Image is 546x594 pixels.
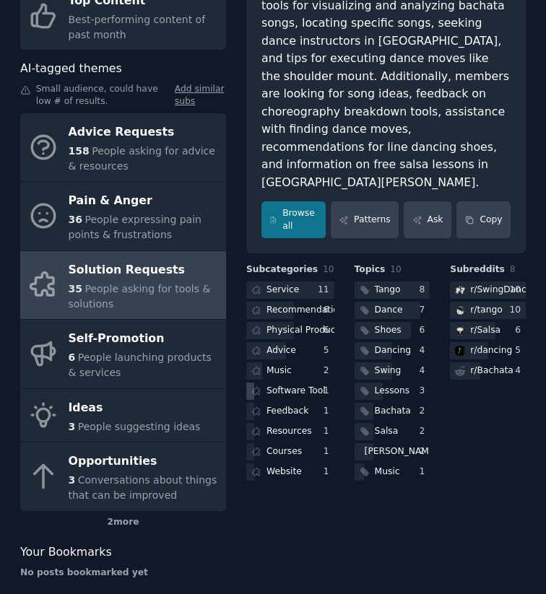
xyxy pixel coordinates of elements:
[69,283,82,294] span: 35
[246,463,334,481] a: Website1
[69,328,219,351] div: Self-Promotion
[355,423,430,441] a: Salsa2
[455,326,465,336] img: Salsa
[470,304,503,317] div: r/ tango
[69,14,206,40] span: Best-performing content of past month
[450,342,526,360] a: dancingr/dancing5
[470,364,513,377] div: r/ Bachata
[355,403,430,421] a: Bachata2
[510,264,516,274] span: 8
[20,442,226,511] a: Opportunities3Conversations about things that can be improved
[470,284,539,297] div: r/ SwingDancing
[355,443,430,461] a: [PERSON_NAME]2
[20,60,122,78] span: AI-tagged themes
[450,263,505,276] span: Subreddits
[450,362,526,380] a: r/Bachata4
[456,201,511,238] button: Copy
[266,445,302,458] div: Courses
[509,304,526,317] div: 10
[266,284,299,297] div: Service
[324,445,334,458] div: 1
[69,121,219,144] div: Advice Requests
[324,405,334,418] div: 1
[246,403,334,421] a: Feedback1
[420,304,430,317] div: 7
[69,190,219,213] div: Pain & Anger
[355,281,430,300] a: Tango8
[69,214,201,240] span: People expressing pain points & frustrations
[324,344,334,357] div: 5
[323,264,334,274] span: 10
[69,396,201,419] div: Ideas
[420,445,430,458] div: 2
[355,362,430,380] a: Swing4
[20,251,226,320] a: Solution Requests35People asking for tools & solutions
[175,83,226,108] a: Add similar subs
[69,351,212,378] span: People launching products & services
[355,463,430,481] a: Music1
[455,346,465,356] img: dancing
[246,302,334,320] a: Recommendations6
[69,474,76,486] span: 3
[246,342,334,360] a: Advice5
[324,466,334,479] div: 1
[450,322,526,340] a: Salsar/Salsa6
[515,344,526,357] div: 5
[69,450,219,473] div: Opportunities
[69,258,219,281] div: Solution Requests
[355,322,430,340] a: Shoes6
[20,567,226,580] div: No posts bookmarked yet
[324,385,334,398] div: 1
[375,364,402,377] div: Swing
[355,263,386,276] span: Topics
[69,145,215,172] span: People asking for advice & resources
[20,320,226,388] a: Self-Promotion6People launching products & services
[266,324,339,337] div: Physical Product
[420,284,430,297] div: 8
[266,364,292,377] div: Music
[20,389,226,442] a: Ideas3People suggesting ideas
[420,324,430,337] div: 6
[246,443,334,461] a: Courses1
[455,285,465,295] img: SwingDancing
[69,421,76,432] span: 3
[324,324,334,337] div: 6
[375,324,402,337] div: Shoes
[20,543,112,562] span: Your Bookmarks
[375,344,411,357] div: Dancing
[420,385,430,398] div: 3
[355,302,430,320] a: Dance7
[404,201,451,238] a: Ask
[261,201,326,238] a: Browse all
[78,421,201,432] span: People suggesting ideas
[246,281,334,300] a: Service11
[450,281,526,300] a: SwingDancingr/SwingDancing10
[266,385,326,398] div: Software Tool
[375,425,399,438] div: Salsa
[375,405,411,418] div: Bachata
[375,466,400,479] div: Music
[375,284,401,297] div: Tango
[420,344,430,357] div: 4
[20,113,226,182] a: Advice Requests158People asking for advice & resources
[375,304,403,317] div: Dance
[20,511,226,534] div: 2 more
[246,383,334,401] a: Software Tool1
[455,305,465,315] img: tango
[246,322,334,340] a: Physical Product6
[420,405,430,418] div: 2
[470,344,512,357] div: r/ dancing
[69,351,76,363] span: 6
[69,145,90,157] span: 158
[390,264,402,274] span: 10
[515,364,526,377] div: 4
[515,324,526,337] div: 6
[20,182,226,250] a: Pain & Anger36People expressing pain points & frustrations
[365,445,438,458] div: [PERSON_NAME]
[420,425,430,438] div: 2
[324,425,334,438] div: 1
[246,362,334,380] a: Music2
[318,284,334,297] div: 11
[375,385,410,398] div: Lessons
[69,474,217,501] span: Conversations about things that can be improved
